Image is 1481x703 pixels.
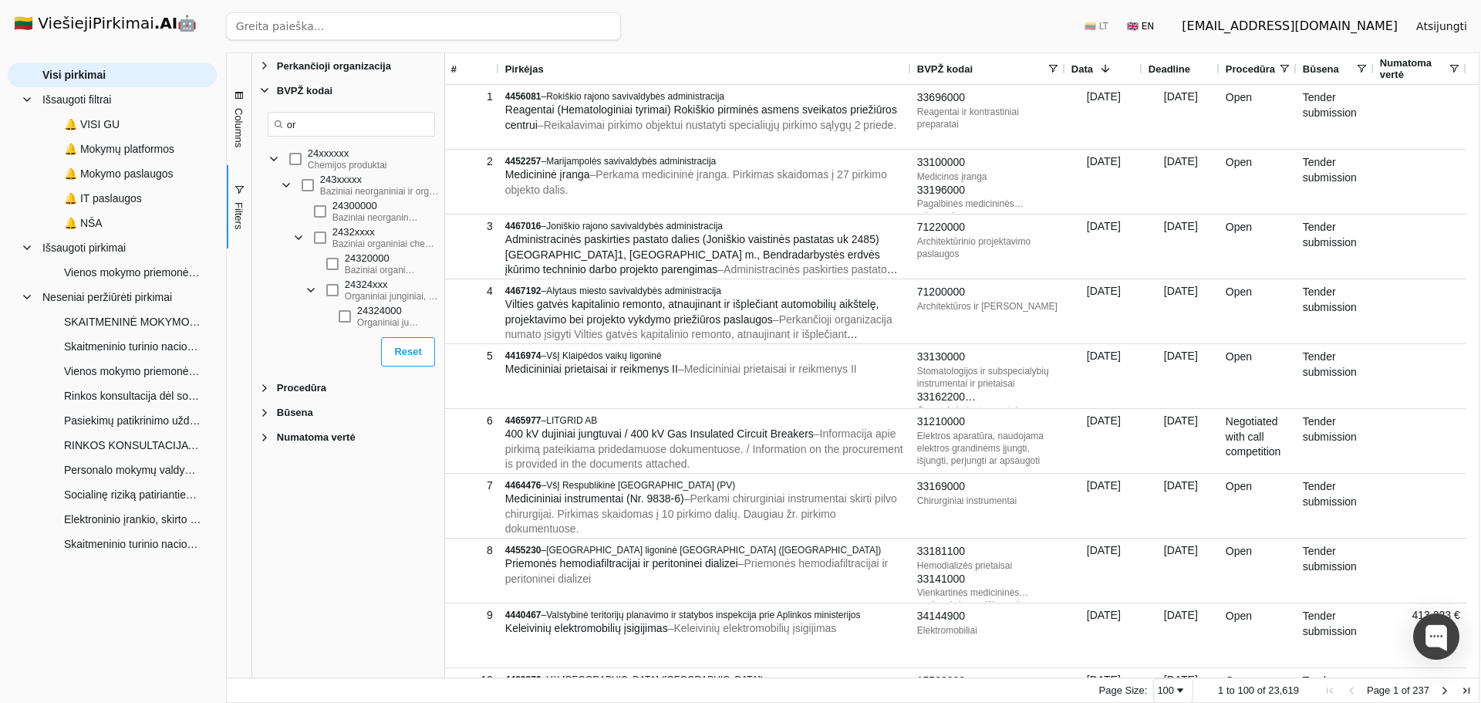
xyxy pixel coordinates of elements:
[917,198,1059,210] div: Pagalbinės medicininės priemonės
[505,428,814,440] span: 400 kV dujiniai jungtuvai / 400 kV Gas Insulated Circuit Breakers
[1297,474,1374,538] div: Tender submission
[1303,63,1339,75] span: Būsena
[505,350,905,362] div: –
[64,187,142,210] span: 🔔 IT paslaugos
[505,492,897,535] span: – Perkami chirurginiai instrumentai skirti pilvo chirurgijai. Pirkimas skaidomas į 10 pirkimo dal...
[1065,85,1142,149] div: [DATE]
[505,557,888,585] span: – Priemonės hemodiafiltracijai ir peritoninei dializei
[505,286,541,296] span: 4467192
[917,586,1059,599] div: Vienkartinės medicininės necheminės medžiagos ir hematologinės medžiagos
[505,492,684,505] span: Medicininiai instrumentai (Nr. 9838-6)
[308,147,438,159] div: 24xxxxxx
[1324,684,1336,697] div: First Page
[1071,63,1093,75] span: Data
[64,335,201,358] span: Skaitmeninio turinio nacionaliniam saugumui ir krašto gynybai sukūrimo ir adaptavimo paslaugos (A...
[320,174,460,185] div: 243xxxxx
[546,221,723,232] span: Joniškio rajono savivaldybės administracija
[268,112,435,137] input: Search filter values
[1257,684,1266,696] span: of
[64,409,201,432] span: Pasiekimų patikrinimo užduočių skaitmeninimo, koregavimo ir parengimo elektroniniam testavimui pa...
[917,171,1059,183] div: Medicinos įranga
[1142,150,1220,214] div: [DATE]
[1393,684,1398,696] span: 1
[451,63,457,75] span: #
[917,183,1059,198] div: 33196000
[1142,474,1220,538] div: [DATE]
[917,220,1059,235] div: 71220000
[917,414,1059,430] div: 31210000
[917,210,1059,225] div: 33192000
[505,168,590,181] span: Medicininė įranga
[1142,603,1220,668] div: [DATE]
[678,363,857,375] span: – Medicininiai prietaisai ir reikmenys II
[1220,474,1297,538] div: Open
[546,286,721,296] span: Alytaus miesto savivaldybės administracija
[1065,474,1142,538] div: [DATE]
[1153,678,1193,703] div: Page Size
[64,360,201,383] span: Vienos mokymo priemonės turinio parengimo su skaitmenine versija 3–5 m. vaikams A1–A2 paslaugų pi...
[277,407,313,418] span: Būsena
[1220,279,1297,343] div: Open
[1118,14,1163,39] button: 🇬🇧 EN
[381,337,434,367] button: Reset
[1065,344,1142,408] div: [DATE]
[505,415,541,426] span: 4465977
[1065,539,1142,603] div: [DATE]
[505,285,905,297] div: –
[917,390,1059,405] div: 33162200
[451,410,493,432] div: 6
[505,610,541,620] span: 4440467
[42,63,106,86] span: Visi pirkimai
[505,622,668,634] span: Keleivinių elektromobilių įsigijimas
[546,156,716,167] span: Marijampolės savivaldybės administracija
[226,12,621,40] input: Greita paieška...
[1157,684,1174,696] div: 100
[1297,539,1374,603] div: Tender submission
[451,475,493,497] div: 7
[917,365,1059,390] div: Stomatologijos ir subspecialybių instrumentai ir prietaisai
[1374,603,1466,668] div: 413 223 €
[320,185,441,198] div: Baziniai neorganiniai ir organiniai chemikalai
[1065,150,1142,214] div: [DATE]
[917,559,1059,572] div: Hemodializės prietaisai
[505,363,678,375] span: Medicininiai prietaisai ir reikmenys II
[505,674,541,685] span: 4482876
[917,404,1059,417] div: Operacinės instrumentai
[1412,684,1429,696] span: 237
[451,215,493,238] div: 3
[1439,684,1451,697] div: Next Page
[917,106,1059,130] div: Reagentai ir kontrastiniai preparatai
[917,624,1059,637] div: Elektromobiliai
[64,483,201,506] span: Socialinę riziką patiriantiems suaugusiems asmenims pagalbos paslaugų teikimo dienos centre pirkimas
[917,479,1059,495] div: 33169000
[345,252,438,264] div: 24320000
[917,609,1059,624] div: 34144900
[1220,409,1297,473] div: Negotiated with call competition
[451,669,493,691] div: 10
[42,236,126,259] span: Išsaugoti pirkimai
[917,404,1059,420] div: 30179000
[546,610,860,620] span: Valstybinė teritorijų planavimo ir statybos inspekcija prie Aplinkos ministerijos
[1380,57,1448,80] span: Numatoma vertė
[505,544,905,556] div: –
[1142,409,1220,473] div: [DATE]
[668,622,837,634] span: – Keleivinių elektromobilių įsigijimas
[1149,63,1190,75] span: Deadline
[1065,409,1142,473] div: [DATE]
[917,495,1059,507] div: Chirurginiai instrumentai
[505,168,887,196] span: – Perkama medicininė įranga. Pirkimas skaidomas į 27 pirkimo objekto dalis.
[917,599,1059,614] div: 33141200
[917,430,1059,467] div: Elektros aparatūra, naudojama elektros grandinėms įjungti, išjungti, perjungti ar apsaugoti
[233,202,245,229] span: Filters
[1220,344,1297,408] div: Open
[451,345,493,367] div: 5
[308,159,420,171] div: Chemijos produktai
[917,155,1059,171] div: 33100000
[1220,215,1297,279] div: Open
[1297,279,1374,343] div: Tender submission
[917,674,1059,689] div: 15500000
[1142,215,1220,279] div: [DATE]
[1142,85,1220,149] div: [DATE]
[332,211,420,224] div: Baziniai neorganiniai ir organiniai chemikalai
[1182,17,1398,35] div: [EMAIL_ADDRESS][DOMAIN_NAME]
